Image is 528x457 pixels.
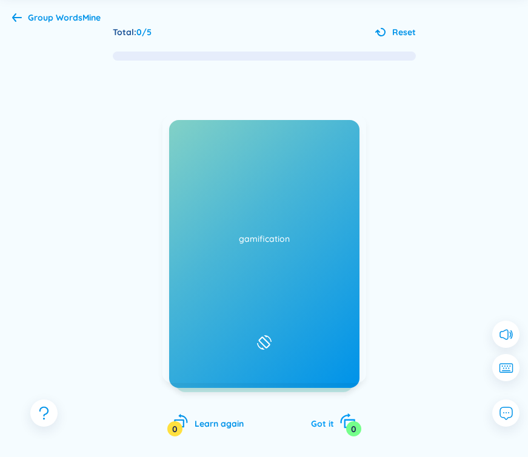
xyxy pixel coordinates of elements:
b: WordsMine [56,12,101,23]
span: Group [28,12,101,23]
span: Reset [392,25,416,39]
span: Total : [113,27,136,38]
button: Reset [375,25,416,39]
div: 0 [346,421,361,436]
span: 0 / 5 [136,27,152,38]
span: question [36,405,52,421]
div: /ˌsaɪənˈtɪfɪk/ [241,252,287,265]
span: Got it [311,418,334,429]
h1: scientific [175,220,353,247]
div: 0 [167,421,182,436]
div: /ˌsaɪənˈtɪfɪk/ [241,265,287,278]
span: rotate-left [173,413,189,429]
a: Group WordsMine [12,13,101,24]
span: Learn again [195,418,244,429]
span: rotate-right [339,413,356,430]
button: question [30,399,58,427]
div: Added at [DATE] [175,361,232,370]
